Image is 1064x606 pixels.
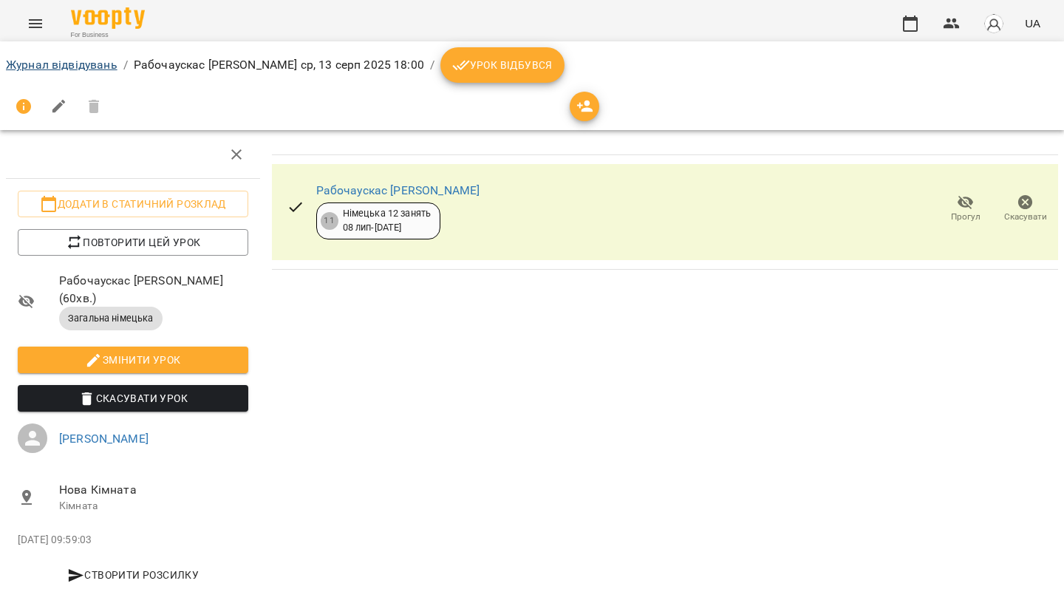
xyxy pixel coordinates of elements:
span: Повторити цей урок [30,234,236,251]
span: Прогул [951,211,981,223]
span: For Business [71,30,145,40]
span: Нова Кімната [59,481,248,499]
span: Рабочаускас [PERSON_NAME] ( 60 хв. ) [59,272,248,307]
div: 11 [321,212,338,230]
button: Змінити урок [18,347,248,373]
p: [DATE] 09:59:03 [18,533,248,548]
button: Додати в статичний розклад [18,191,248,217]
p: Кімната [59,499,248,514]
span: Створити розсилку [24,566,242,584]
button: Створити розсилку [18,562,248,588]
a: Журнал відвідувань [6,58,117,72]
a: Рабочаускас [PERSON_NAME] [316,183,480,197]
button: Урок відбувся [440,47,565,83]
li: / [430,56,434,74]
button: Скасувати [995,188,1055,230]
a: [PERSON_NAME] [59,432,149,446]
nav: breadcrumb [6,47,1058,83]
div: Німецька 12 занять 08 лип - [DATE] [343,207,432,234]
span: Змінити урок [30,351,236,369]
button: Повторити цей урок [18,229,248,256]
span: Скасувати Урок [30,389,236,407]
button: UA [1019,10,1046,37]
button: Прогул [935,188,995,230]
img: avatar_s.png [983,13,1004,34]
p: Рабочаускас [PERSON_NAME] ср, 13 серп 2025 18:00 [134,56,424,74]
span: Загальна німецька [59,312,163,325]
li: / [123,56,128,74]
span: UA [1025,16,1040,31]
button: Скасувати Урок [18,385,248,412]
span: Урок відбувся [452,56,553,74]
button: Menu [18,6,53,41]
img: Voopty Logo [71,7,145,29]
span: Додати в статичний розклад [30,195,236,213]
span: Скасувати [1004,211,1047,223]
